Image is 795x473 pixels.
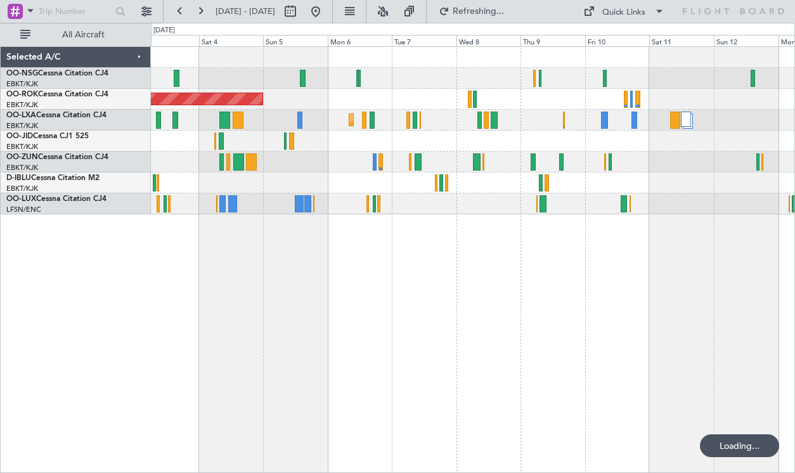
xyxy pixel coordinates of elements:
[6,133,89,140] a: OO-JIDCessna CJ1 525
[577,1,671,22] button: Quick Links
[433,1,509,22] button: Refreshing...
[700,434,779,457] div: Loading...
[14,25,138,45] button: All Aircraft
[392,35,456,46] div: Tue 7
[33,30,134,39] span: All Aircraft
[6,174,31,182] span: D-IBLU
[456,35,521,46] div: Wed 8
[6,174,100,182] a: D-IBLUCessna Citation M2
[6,153,38,161] span: OO-ZUN
[6,79,38,89] a: EBKT/KJK
[263,35,328,46] div: Sun 5
[585,35,650,46] div: Fri 10
[452,7,505,16] span: Refreshing...
[6,163,38,172] a: EBKT/KJK
[6,91,38,98] span: OO-ROK
[153,25,175,36] div: [DATE]
[6,91,108,98] a: OO-ROKCessna Citation CJ4
[199,35,264,46] div: Sat 4
[39,2,112,21] input: Trip Number
[134,35,199,46] div: Fri 3
[6,100,38,110] a: EBKT/KJK
[6,195,36,203] span: OO-LUX
[6,153,108,161] a: OO-ZUNCessna Citation CJ4
[6,184,38,193] a: EBKT/KJK
[6,195,107,203] a: OO-LUXCessna Citation CJ4
[6,133,33,140] span: OO-JID
[216,6,275,17] span: [DATE] - [DATE]
[6,70,108,77] a: OO-NSGCessna Citation CJ4
[328,35,392,46] div: Mon 6
[6,112,36,119] span: OO-LXA
[602,6,645,19] div: Quick Links
[352,110,500,129] div: Planned Maint Kortrijk-[GEOGRAPHIC_DATA]
[6,205,41,214] a: LFSN/ENC
[714,35,779,46] div: Sun 12
[6,121,38,131] a: EBKT/KJK
[6,142,38,152] a: EBKT/KJK
[520,35,585,46] div: Thu 9
[649,35,714,46] div: Sat 11
[6,112,107,119] a: OO-LXACessna Citation CJ4
[6,70,38,77] span: OO-NSG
